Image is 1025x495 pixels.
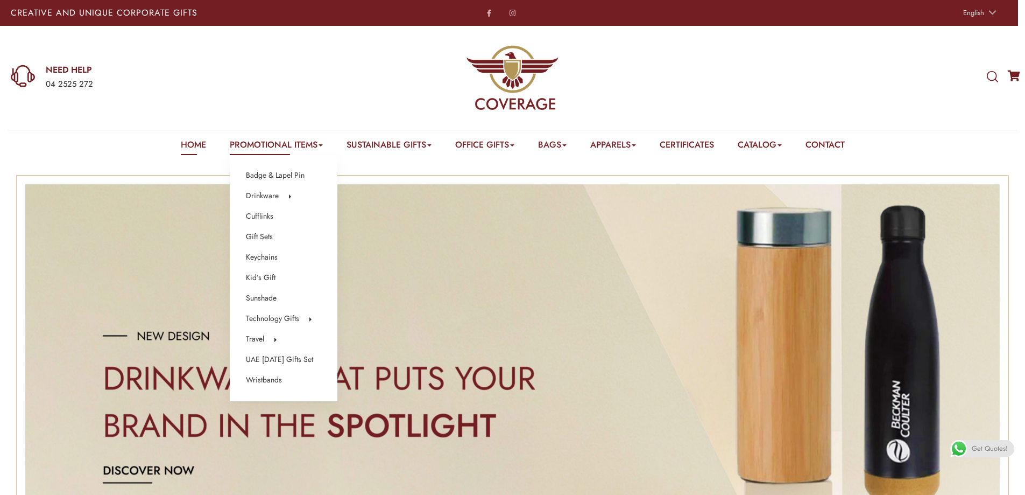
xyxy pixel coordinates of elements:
[246,250,278,264] a: Keychains
[660,138,714,155] a: Certificates
[246,312,299,326] a: Technology Gifts
[181,138,206,155] a: Home
[538,138,567,155] a: Bags
[246,353,313,367] a: UAE [DATE] Gifts Set
[455,138,514,155] a: Office Gifts
[246,271,275,285] a: Kid’s Gift
[963,8,984,18] span: English
[590,138,636,155] a: Apparels
[805,138,845,155] a: Contact
[46,78,336,92] div: 04 2525 272
[972,440,1008,457] span: Get Quotes!
[246,291,277,305] a: Sunshade
[246,230,273,244] a: Gift Sets
[958,5,999,20] a: English
[230,138,323,155] a: Promotional Items
[246,210,273,224] a: Cufflinks
[246,373,282,387] a: Wristbands
[347,138,432,155] a: Sustainable Gifts
[246,189,279,203] a: Drinkware
[738,138,782,155] a: Catalog
[246,332,264,346] a: Travel
[246,169,305,183] a: Badge & Lapel Pin
[46,64,336,76] a: NEED HELP
[11,9,405,17] p: Creative and Unique Corporate Gifts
